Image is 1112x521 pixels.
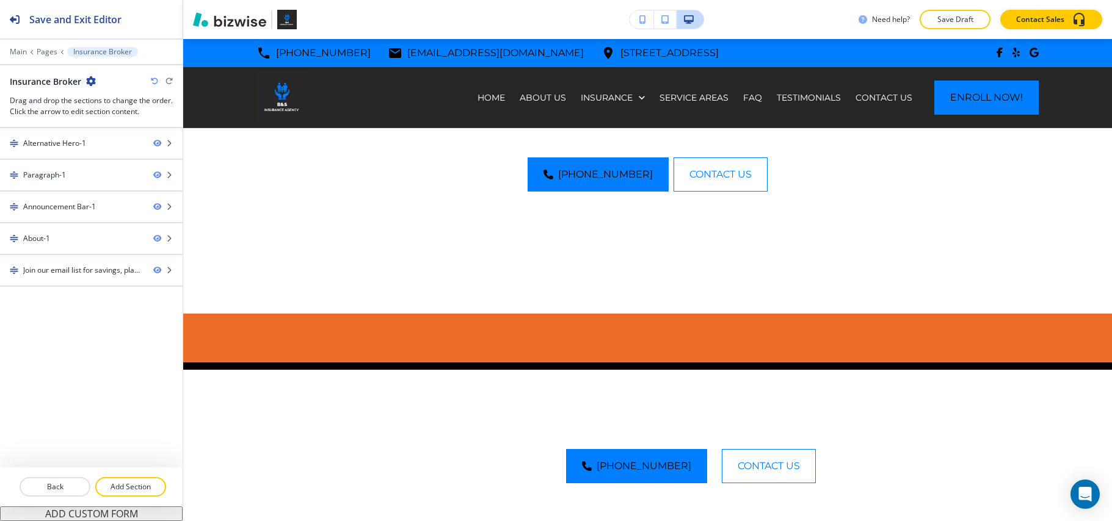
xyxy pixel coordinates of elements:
[581,92,633,104] p: INSURANCE
[528,157,669,192] a: [PHONE_NUMBER]
[10,171,18,179] img: Drag
[10,95,173,117] h3: Drag and drop the sections to change the order. Click the arrow to edit section content.
[23,265,144,276] div: Join our email list for savings, plan updates, and local insurance news across Lauderhill, Mirama...
[674,157,768,192] button: CONTACT US
[738,459,800,473] span: CONTACT US
[920,10,990,29] button: Save Draft
[388,44,584,62] a: [EMAIL_ADDRESS][DOMAIN_NAME]
[10,48,27,56] button: Main
[601,44,719,62] a: [STREET_ADDRESS]
[95,477,166,497] button: Add Section
[23,170,66,181] div: Paragraph-1
[10,75,81,88] h2: Insurance Broker
[21,481,89,492] p: Back
[10,266,18,275] img: Drag
[743,92,762,104] p: FAQ
[256,44,371,62] a: [PHONE_NUMBER]
[1070,480,1100,509] div: Open Intercom Messenger
[277,10,297,29] img: Your Logo
[20,477,90,497] button: Back
[558,167,653,182] span: [PHONE_NUMBER]
[1016,14,1064,25] p: Contact Sales
[950,90,1023,105] span: Enroll Now!
[689,167,752,182] span: CONTACT US
[193,12,266,27] img: Bizwise Logo
[23,233,50,244] div: About-1
[256,71,308,123] img: B&S Insurance Agency
[23,201,96,212] div: Announcement Bar-1
[276,44,371,62] p: [PHONE_NUMBER]
[10,234,18,243] img: Drag
[597,459,691,473] span: [PHONE_NUMBER]
[23,138,86,149] div: Alternative Hero-1
[73,48,132,56] p: Insurance Broker
[10,139,18,148] img: Drag
[1000,10,1102,29] button: Contact Sales
[872,14,910,25] h3: Need help?
[478,92,505,104] p: HOME
[10,203,18,211] img: Drag
[29,12,122,27] h2: Save and Exit Editor
[37,48,57,56] button: Pages
[936,14,975,25] p: Save Draft
[660,92,729,104] p: SERVICE AREAS
[67,47,138,57] button: Insurance Broker
[520,92,566,104] p: ABOUT US
[934,81,1039,115] button: Enroll Now!
[856,92,912,104] p: CONTACT US
[407,44,584,62] p: [EMAIL_ADDRESS][DOMAIN_NAME]
[96,481,165,492] p: Add Section
[777,92,841,104] p: TESTIMONIALS
[722,449,816,483] button: CONTACT US
[620,44,719,62] p: [STREET_ADDRESS]
[566,449,707,483] a: [PHONE_NUMBER]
